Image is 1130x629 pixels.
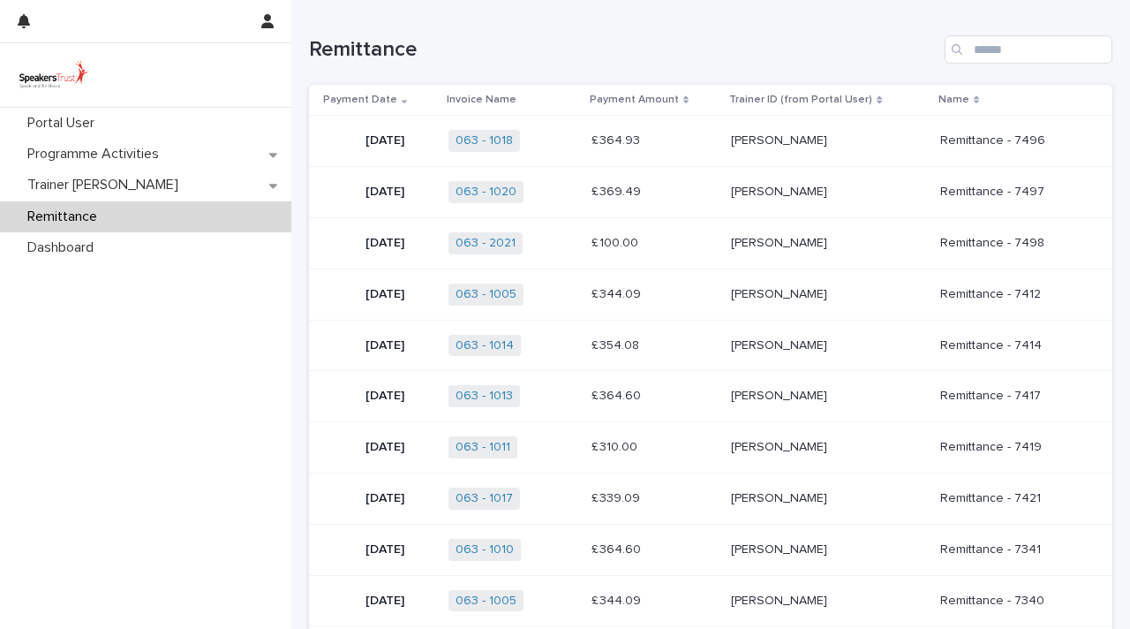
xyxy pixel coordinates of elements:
[365,185,404,200] p: [DATE]
[456,389,513,404] a: 063 - 1013
[309,371,1112,422] tr: [DATE]063 - 1013 £ 364.60£ 364.60 [PERSON_NAME][PERSON_NAME] Remittance - 7417Remittance - 7417
[447,90,516,110] p: Invoice Name
[309,524,1112,575] tr: [DATE]063 - 1010 £ 364.60£ 364.60 [PERSON_NAME][PERSON_NAME] Remittance - 7341Remittance - 7341
[365,236,404,251] p: [DATE]
[456,185,516,200] a: 063 - 1020
[938,90,969,110] p: Name
[309,320,1112,371] tr: [DATE]063 - 1014 £ 354.08£ 354.08 [PERSON_NAME][PERSON_NAME] Remittance - 7414Remittance - 7414
[731,436,831,455] p: [PERSON_NAME]
[365,133,404,148] p: [DATE]
[456,542,514,557] a: 063 - 1010
[591,284,644,302] p: £ 344.09
[20,208,111,225] p: Remittance
[731,335,831,353] p: [PERSON_NAME]
[591,130,644,148] p: £ 364.93
[456,236,516,251] a: 063 - 2021
[591,436,641,455] p: £ 310.00
[590,90,679,110] p: Payment Amount
[309,116,1112,167] tr: [DATE]063 - 1018 £ 364.93£ 364.93 [PERSON_NAME][PERSON_NAME] Remittance - 7496Remittance - 7496
[323,90,397,110] p: Payment Date
[456,594,516,609] a: 063 - 1005
[591,385,644,404] p: £ 364.60
[365,491,404,506] p: [DATE]
[731,488,831,506] p: [PERSON_NAME]
[940,385,1044,404] p: Remittance - 7417
[309,473,1112,524] tr: [DATE]063 - 1017 £ 339.09£ 339.09 [PERSON_NAME][PERSON_NAME] Remittance - 7421Remittance - 7421
[309,167,1112,218] tr: [DATE]063 - 1020 £ 369.49£ 369.49 [PERSON_NAME][PERSON_NAME] Remittance - 7497Remittance - 7497
[591,232,642,251] p: £ 100.00
[940,232,1048,251] p: Remittance - 7498
[940,130,1049,148] p: Remittance - 7496
[731,284,831,302] p: [PERSON_NAME]
[20,146,173,163] p: Programme Activities
[591,488,644,506] p: £ 339.09
[731,181,831,200] p: [PERSON_NAME]
[456,133,513,148] a: 063 - 1018
[591,335,643,353] p: £ 354.08
[14,57,93,93] img: UVamC7uQTJC0k9vuxGLS
[940,181,1048,200] p: Remittance - 7497
[309,422,1112,474] tr: [DATE]063 - 1011 £ 310.00£ 310.00 [PERSON_NAME][PERSON_NAME] Remittance - 7419Remittance - 7419
[731,130,831,148] p: [PERSON_NAME]
[309,269,1112,320] tr: [DATE]063 - 1005 £ 344.09£ 344.09 [PERSON_NAME][PERSON_NAME] Remittance - 7412Remittance - 7412
[456,338,514,353] a: 063 - 1014
[940,590,1048,609] p: Remittance - 7340
[309,37,938,63] h1: Remittance
[365,542,404,557] p: [DATE]
[365,389,404,404] p: [DATE]
[591,181,644,200] p: £ 369.49
[365,594,404,609] p: [DATE]
[731,385,831,404] p: [PERSON_NAME]
[20,239,108,256] p: Dashboard
[456,440,510,455] a: 063 - 1011
[731,539,831,557] p: [PERSON_NAME]
[729,90,872,110] p: Trainer ID (from Portal User)
[591,539,644,557] p: £ 364.60
[731,232,831,251] p: [PERSON_NAME]
[456,287,516,302] a: 063 - 1005
[365,287,404,302] p: [DATE]
[365,440,404,455] p: [DATE]
[309,217,1112,269] tr: [DATE]063 - 2021 £ 100.00£ 100.00 [PERSON_NAME][PERSON_NAME] Remittance - 7498Remittance - 7498
[940,488,1044,506] p: Remittance - 7421
[365,338,404,353] p: [DATE]
[940,284,1044,302] p: Remittance - 7412
[20,115,109,132] p: Portal User
[940,436,1045,455] p: Remittance - 7419
[456,491,513,506] a: 063 - 1017
[940,539,1044,557] p: Remittance - 7341
[591,590,644,609] p: £ 344.09
[731,590,831,609] p: [PERSON_NAME]
[20,177,192,193] p: Trainer [PERSON_NAME]
[945,35,1112,64] input: Search
[309,575,1112,626] tr: [DATE]063 - 1005 £ 344.09£ 344.09 [PERSON_NAME][PERSON_NAME] Remittance - 7340Remittance - 7340
[940,335,1045,353] p: Remittance - 7414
